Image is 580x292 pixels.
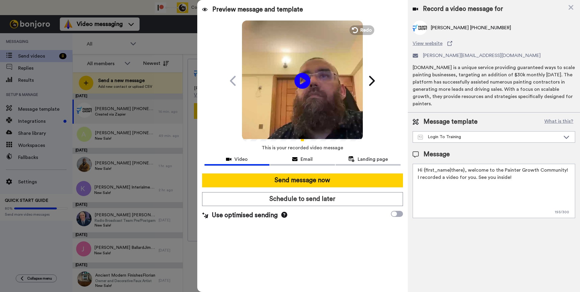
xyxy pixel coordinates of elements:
[358,156,388,163] span: Landing page
[413,64,575,107] div: [DOMAIN_NAME] is a unique service providing guaranteed ways to scale painting businesses, targeti...
[212,211,278,220] span: Use optimised sending
[234,156,248,163] span: Video
[262,141,343,154] span: This is your recorded video message
[418,134,560,140] div: Login To Training
[301,156,313,163] span: Email
[543,117,575,126] button: What is this?
[424,150,450,159] span: Message
[423,52,541,59] span: [PERSON_NAME][EMAIL_ADDRESS][DOMAIN_NAME]
[202,173,403,187] button: Send message now
[413,164,575,218] textarea: Hi {first_name|there}, welcome to the Painter Growth Community! I recorded a video for you. See y...
[418,135,423,140] img: Message-temps.svg
[424,117,478,126] span: Message template
[202,192,403,206] button: Schedule to send later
